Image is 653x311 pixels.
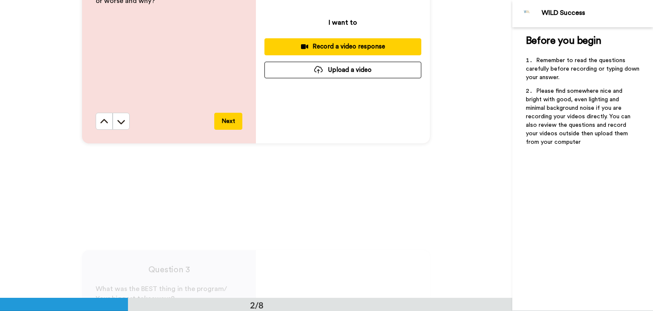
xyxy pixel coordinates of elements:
[264,38,421,55] button: Record a video response
[329,17,357,28] p: I want to
[517,3,537,24] img: Profile Image
[526,36,601,46] span: Before you begin
[526,88,632,145] span: Please find somewhere nice and bright with good, even lighting and minimal background noise if yo...
[236,299,277,311] div: 2/8
[214,113,242,130] button: Next
[542,9,653,17] div: WILD Success
[526,57,641,80] span: Remember to read the questions carefully before recording or typing down your answer.
[264,62,421,78] button: Upload a video
[271,42,415,51] div: Record a video response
